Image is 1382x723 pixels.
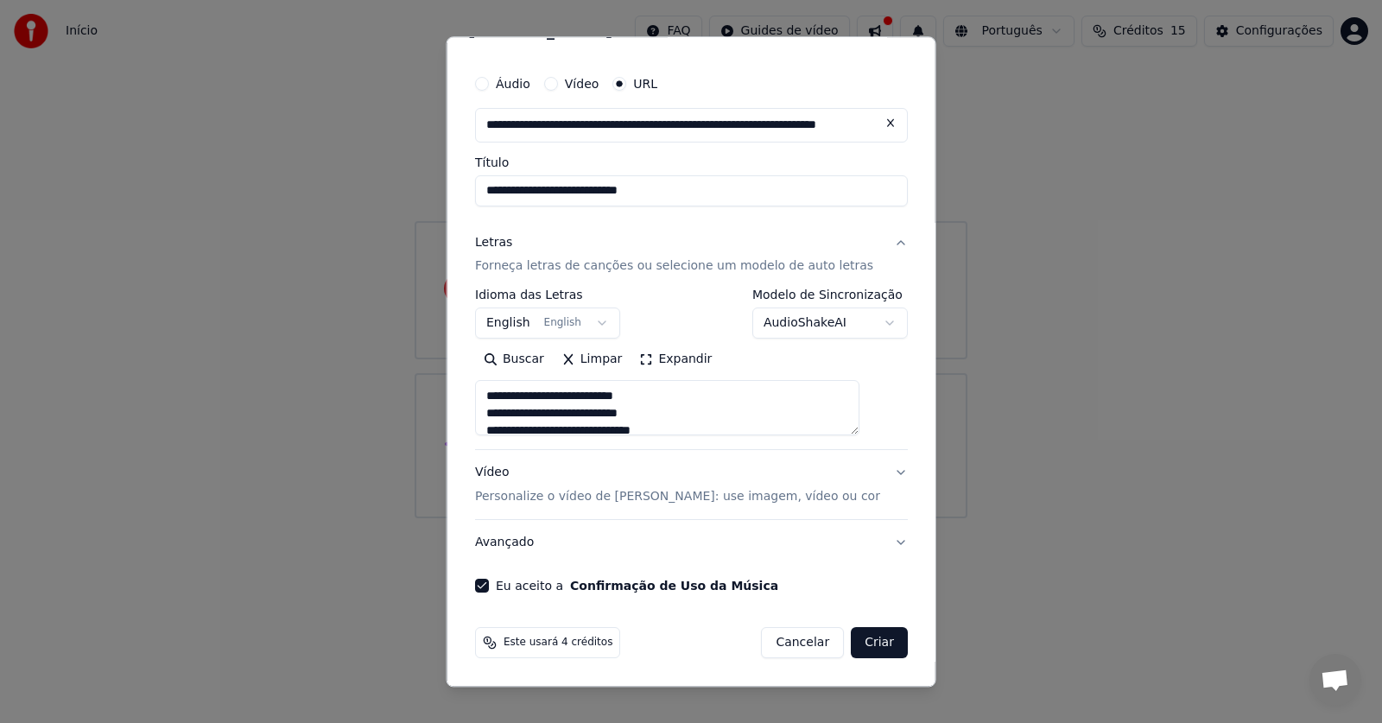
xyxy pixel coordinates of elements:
[475,346,553,374] button: Buscar
[851,628,908,659] button: Criar
[552,346,631,374] button: Limpar
[475,289,620,301] label: Idioma das Letras
[564,78,599,90] label: Vídeo
[631,346,720,374] button: Expandir
[570,580,778,593] button: Eu aceito a
[751,289,907,301] label: Modelo de Sincronização
[475,521,908,566] button: Avançado
[496,580,778,593] label: Eu aceito a
[504,637,612,650] span: Este usará 4 créditos
[475,451,908,520] button: VídeoPersonalize o vídeo de [PERSON_NAME]: use imagem, vídeo ou cor
[475,234,512,251] div: Letras
[761,628,844,659] button: Cancelar
[468,23,915,39] h2: [PERSON_NAME]
[475,489,880,506] p: Personalize o vídeo de [PERSON_NAME]: use imagem, vídeo ou cor
[475,156,908,168] label: Título
[633,78,657,90] label: URL
[475,465,880,506] div: Vídeo
[475,289,908,450] div: LetrasForneça letras de canções ou selecione um modelo de auto letras
[496,78,530,90] label: Áudio
[475,258,873,276] p: Forneça letras de canções ou selecione um modelo de auto letras
[475,220,908,289] button: LetrasForneça letras de canções ou selecione um modelo de auto letras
